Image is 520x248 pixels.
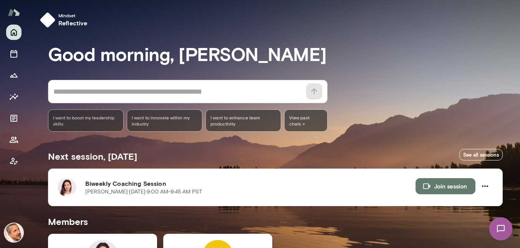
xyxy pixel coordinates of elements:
h6: Biweekly Coaching Session [85,179,416,188]
button: Mindsetreflective [37,9,94,31]
button: Client app [6,154,22,169]
button: Insights [6,89,22,104]
p: [PERSON_NAME] · [DATE] · 9:00 AM-9:45 AM PST [85,188,202,196]
h6: reflective [58,18,88,28]
img: Mento [8,5,20,20]
img: mindset [40,12,55,28]
button: Sessions [6,46,22,61]
div: I want to enhance team productivity [205,109,281,132]
button: Members [6,132,22,147]
button: Home [6,25,22,40]
button: Documents [6,111,22,126]
span: I want to innovate within my industry [132,114,197,127]
span: I want to boost my leadership skills [53,114,119,127]
span: Mindset [58,12,88,18]
h5: Members [48,215,503,228]
span: I want to enhance team productivity [210,114,276,127]
h3: Good morning, [PERSON_NAME] [48,43,503,64]
h5: Next session, [DATE] [48,150,137,162]
button: Growth Plan [6,68,22,83]
button: Join session [416,178,475,194]
div: I want to boost my leadership skills [48,109,124,132]
img: John Silva [5,223,23,242]
a: See all sessions [459,149,503,161]
div: I want to innovate within my industry [127,109,202,132]
span: View past chats -> [284,109,328,132]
